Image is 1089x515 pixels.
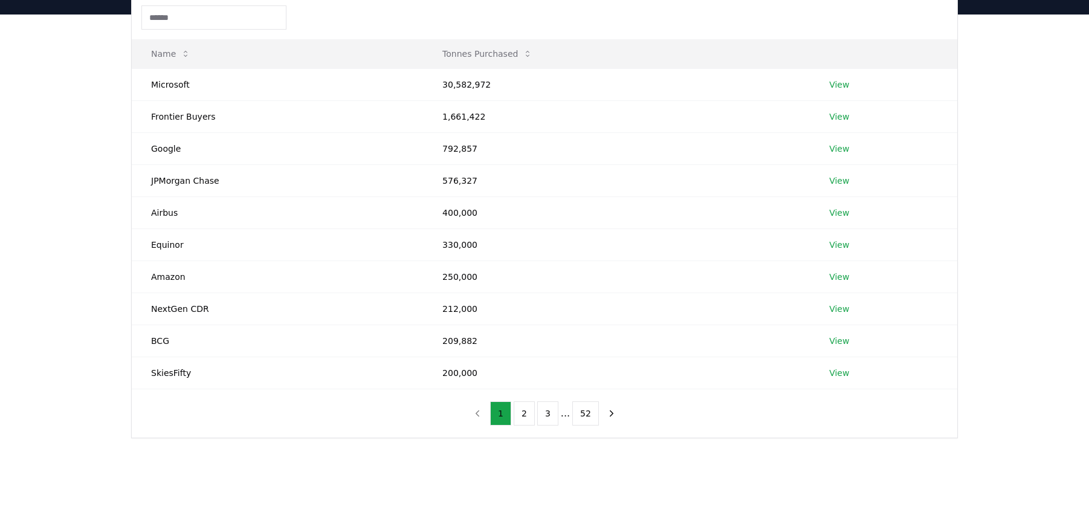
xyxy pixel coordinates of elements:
button: Name [141,42,200,66]
td: 212,000 [423,293,810,325]
button: next page [601,401,622,426]
a: View [829,111,849,123]
td: SkiesFifty [132,357,423,389]
a: View [829,79,849,91]
button: 52 [572,401,599,426]
td: BCG [132,325,423,357]
td: Equinor [132,228,423,261]
button: 1 [490,401,511,426]
td: 30,582,972 [423,68,810,100]
td: 792,857 [423,132,810,164]
td: 209,882 [423,325,810,357]
td: JPMorgan Chase [132,164,423,196]
td: Airbus [132,196,423,228]
a: View [829,271,849,283]
button: 3 [537,401,558,426]
td: 330,000 [423,228,810,261]
td: 576,327 [423,164,810,196]
a: View [829,207,849,219]
a: View [829,143,849,155]
button: 2 [514,401,535,426]
td: 250,000 [423,261,810,293]
a: View [829,303,849,315]
a: View [829,335,849,347]
td: NextGen CDR [132,293,423,325]
td: Frontier Buyers [132,100,423,132]
td: Microsoft [132,68,423,100]
li: ... [561,406,570,421]
td: Amazon [132,261,423,293]
td: 200,000 [423,357,810,389]
td: Google [132,132,423,164]
a: View [829,239,849,251]
td: 1,661,422 [423,100,810,132]
td: 400,000 [423,196,810,228]
a: View [829,367,849,379]
a: View [829,175,849,187]
button: Tonnes Purchased [433,42,542,66]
